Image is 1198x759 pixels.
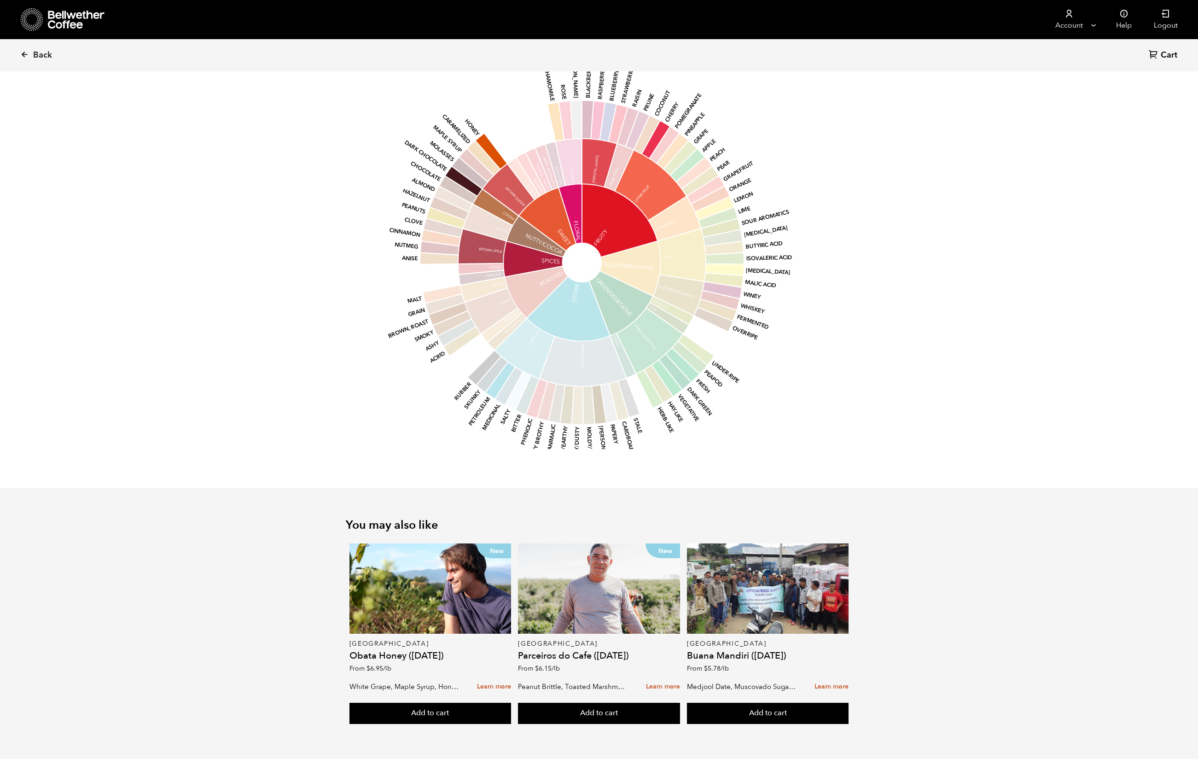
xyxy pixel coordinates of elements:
p: [GEOGRAPHIC_DATA] [687,641,849,647]
a: Learn more [814,677,849,697]
a: New [349,543,512,634]
span: From [687,664,729,673]
button: Add to cart [687,703,849,724]
p: [GEOGRAPHIC_DATA] [349,641,512,647]
a: Learn more [477,677,511,697]
p: New [646,543,680,558]
span: /lb [383,664,391,673]
p: White Grape, Maple Syrup, Honeydew [349,680,459,694]
span: From [518,664,560,673]
span: /lb [721,664,729,673]
a: New [518,543,680,634]
span: From [349,664,391,673]
h4: Parceiros do Cafe ([DATE]) [518,651,680,660]
a: Cart [1149,49,1180,62]
span: /lb [552,664,560,673]
bdi: 6.15 [535,664,560,673]
bdi: 6.95 [366,664,391,673]
span: Cart [1161,50,1177,61]
span: $ [366,664,370,673]
h4: Buana Mandiri ([DATE]) [687,651,849,660]
h2: You may also like [346,518,852,532]
button: Add to cart [349,703,512,724]
p: Peanut Brittle, Toasted Marshmallow, Bittersweet Chocolate [518,680,628,694]
span: $ [704,664,708,673]
span: Back [33,50,52,61]
bdi: 5.78 [704,664,729,673]
button: Add to cart [518,703,680,724]
p: Medjool Date, Muscovado Sugar, Vanilla Bean [687,680,797,694]
a: Learn more [646,677,680,697]
p: New [477,543,511,558]
p: [GEOGRAPHIC_DATA] [518,641,680,647]
span: $ [535,664,539,673]
h4: Obata Honey ([DATE]) [349,651,512,660]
